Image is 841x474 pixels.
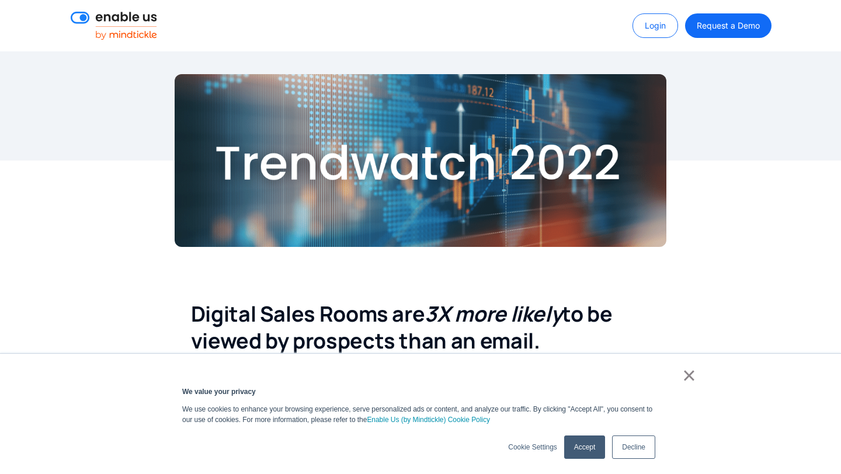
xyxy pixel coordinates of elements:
a: Decline [612,435,655,459]
a: Accept [564,435,605,459]
strong: We value your privacy [182,388,256,396]
a: Enable Us (by Mindtickle) Cookie Policy [367,414,490,425]
a: Cookie Settings [508,442,557,452]
a: Request a Demo [685,13,771,38]
em: 3X more likely [425,299,562,328]
h2: Digital Sales Rooms are to be viewed by prospects than an email. [191,301,651,355]
p: We use cookies to enhance your browsing experience, serve personalized ads or content, and analyz... [182,404,659,425]
a: Login [633,13,678,38]
a: × [682,370,696,381]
